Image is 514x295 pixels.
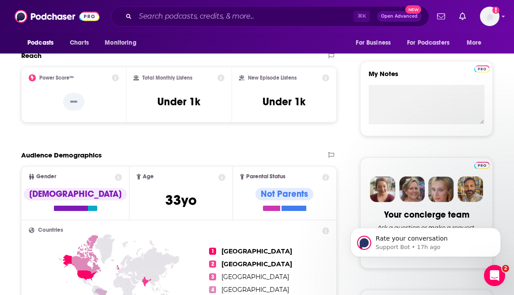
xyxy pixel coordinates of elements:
img: Barbara Profile [399,176,425,202]
h3: Under 1k [263,95,305,108]
a: Pro website [474,161,490,169]
span: Age [143,174,154,180]
img: Jules Profile [428,176,454,202]
button: open menu [401,34,462,51]
span: [GEOGRAPHIC_DATA] [221,247,292,255]
span: Logged in as systemsteam [480,7,499,26]
a: Show notifications dropdown [456,9,469,24]
button: Show profile menu [480,7,499,26]
div: Search podcasts, credits, & more... [111,6,429,27]
img: Podchaser Pro [474,162,490,169]
p: -- [63,93,84,111]
button: Open AdvancedNew [377,11,422,22]
span: Gender [36,174,56,180]
h2: Audience Demographics [21,151,102,159]
span: 4 [209,286,216,293]
span: Monitoring [105,37,136,49]
span: Podcasts [27,37,53,49]
h2: Total Monthly Listens [142,75,192,81]
span: For Podcasters [407,37,449,49]
span: Parental Status [246,174,286,180]
span: 1 [209,248,216,255]
input: Search podcasts, credits, & more... [135,9,354,23]
h2: Reach [21,51,42,60]
a: Charts [64,34,94,51]
img: Podchaser Pro [474,65,490,73]
iframe: Intercom notifications message [337,209,514,271]
svg: Add a profile image [492,7,499,14]
img: User Profile [480,7,499,26]
button: open menu [21,34,65,51]
span: [GEOGRAPHIC_DATA] [221,260,292,268]
img: Podchaser - Follow, Share and Rate Podcasts [15,8,99,25]
button: open menu [350,34,402,51]
span: [GEOGRAPHIC_DATA] [221,286,289,294]
h2: Power Score™ [39,75,74,81]
span: Countries [38,227,63,233]
button: open menu [99,34,148,51]
span: Charts [70,37,89,49]
div: [DEMOGRAPHIC_DATA] [24,188,127,200]
span: ⌘ K [354,11,370,22]
div: Not Parents [255,188,313,200]
span: [GEOGRAPHIC_DATA] [221,273,289,281]
button: open menu [461,34,493,51]
span: New [405,5,421,14]
iframe: Intercom live chat [484,265,505,286]
span: Open Advanced [381,14,418,19]
span: For Business [356,37,391,49]
span: 33 yo [165,192,197,209]
h3: Under 1k [157,95,200,108]
h2: New Episode Listens [248,75,297,81]
span: 3 [209,273,216,280]
label: My Notes [369,69,484,85]
img: Sydney Profile [370,176,396,202]
a: Pro website [474,64,490,73]
a: Show notifications dropdown [434,9,449,24]
span: More [467,37,482,49]
span: 2 [502,265,509,272]
span: 2 [209,261,216,268]
img: Jon Profile [457,176,483,202]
